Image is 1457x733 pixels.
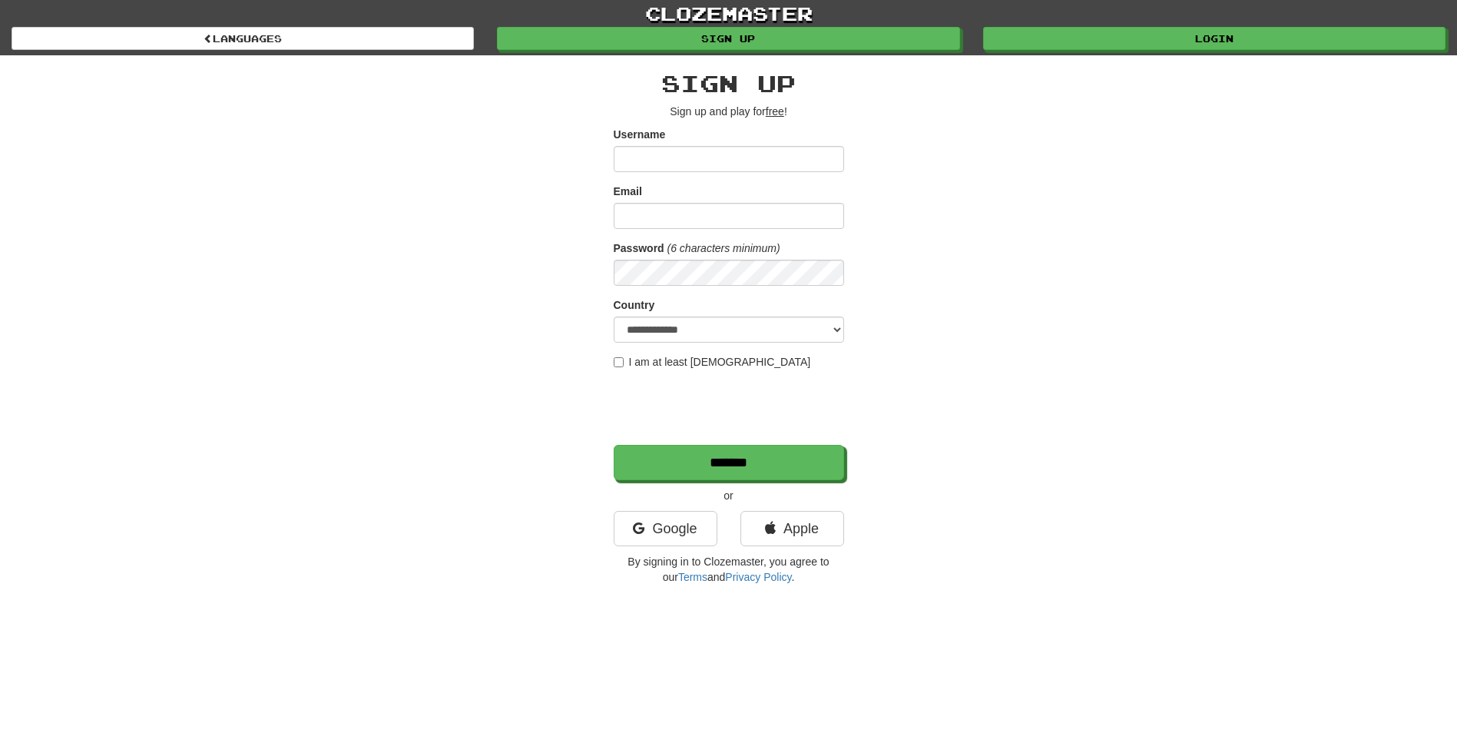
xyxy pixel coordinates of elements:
iframe: reCAPTCHA [614,377,847,437]
input: I am at least [DEMOGRAPHIC_DATA] [614,357,624,367]
a: Languages [12,27,474,50]
label: Username [614,127,666,142]
a: Apple [740,511,844,546]
a: Privacy Policy [725,571,791,583]
u: free [766,105,784,118]
h2: Sign up [614,71,844,96]
label: Country [614,297,655,313]
p: Sign up and play for ! [614,104,844,119]
label: I am at least [DEMOGRAPHIC_DATA] [614,354,811,370]
p: or [614,488,844,503]
em: (6 characters minimum) [667,242,780,254]
a: Google [614,511,717,546]
a: Terms [678,571,707,583]
label: Password [614,240,664,256]
a: Login [983,27,1445,50]
p: By signing in to Clozemaster, you agree to our and . [614,554,844,585]
a: Sign up [497,27,959,50]
label: Email [614,184,642,199]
